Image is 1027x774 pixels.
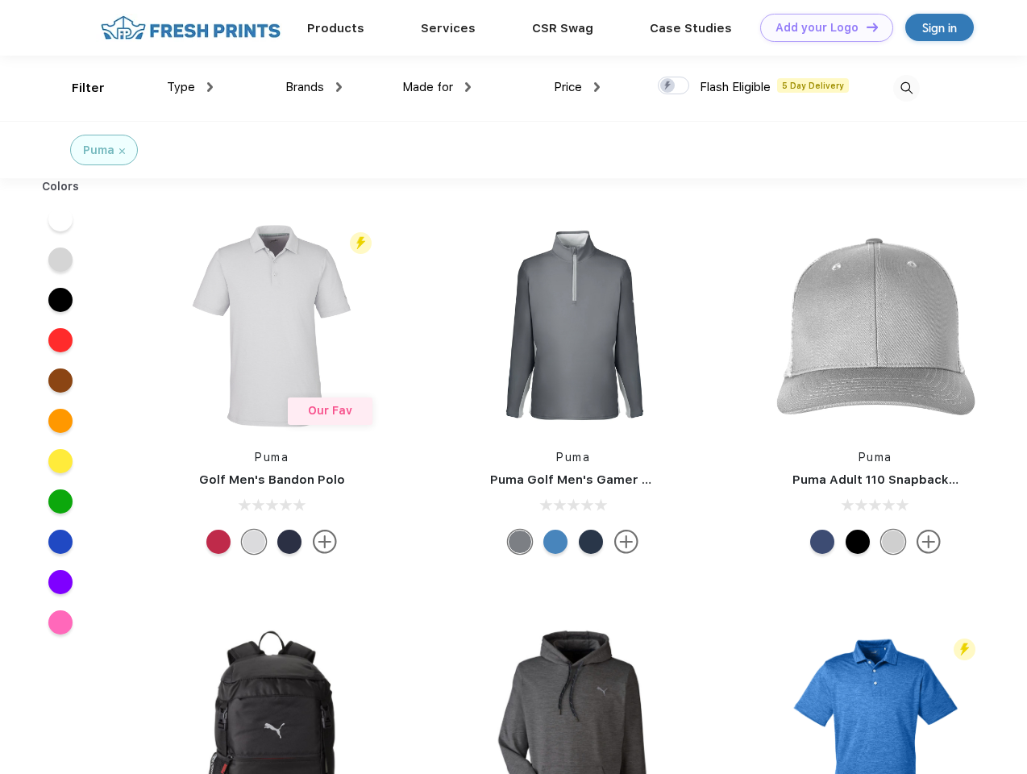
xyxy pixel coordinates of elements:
img: flash_active_toggle.svg [954,639,975,660]
img: func=resize&h=266 [164,218,379,433]
a: Products [307,21,364,35]
img: filter_cancel.svg [119,148,125,154]
div: Navy Blazer [277,530,301,554]
span: Price [554,80,582,94]
a: Golf Men's Bandon Polo [199,472,345,487]
div: Peacoat Qut Shd [810,530,834,554]
div: Quarry Brt Whit [881,530,905,554]
a: Puma [255,451,289,464]
a: Services [421,21,476,35]
img: desktop_search.svg [893,75,920,102]
img: dropdown.png [465,82,471,92]
img: DT [867,23,878,31]
a: Sign in [905,14,974,41]
div: Filter [72,79,105,98]
span: Our Fav [308,404,352,417]
img: more.svg [614,530,638,554]
div: Sign in [922,19,957,37]
div: Navy Blazer [579,530,603,554]
span: Brands [285,80,324,94]
span: Type [167,80,195,94]
span: 5 Day Delivery [777,78,849,93]
img: more.svg [313,530,337,554]
a: CSR Swag [532,21,593,35]
img: dropdown.png [207,82,213,92]
span: Flash Eligible [700,80,771,94]
img: func=resize&h=266 [466,218,680,433]
a: Puma [556,451,590,464]
div: Ski Patrol [206,530,231,554]
a: Puma [859,451,892,464]
img: dropdown.png [336,82,342,92]
img: func=resize&h=266 [768,218,983,433]
div: Bright Cobalt [543,530,568,554]
div: Pma Blk Pma Blk [846,530,870,554]
div: Add your Logo [775,21,859,35]
div: Colors [30,178,92,195]
img: fo%20logo%202.webp [96,14,285,42]
img: flash_active_toggle.svg [350,232,372,254]
div: Quiet Shade [508,530,532,554]
div: Puma [83,142,114,159]
div: High Rise [242,530,266,554]
img: dropdown.png [594,82,600,92]
span: Made for [402,80,453,94]
img: more.svg [917,530,941,554]
a: Puma Golf Men's Gamer Golf Quarter-Zip [490,472,745,487]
